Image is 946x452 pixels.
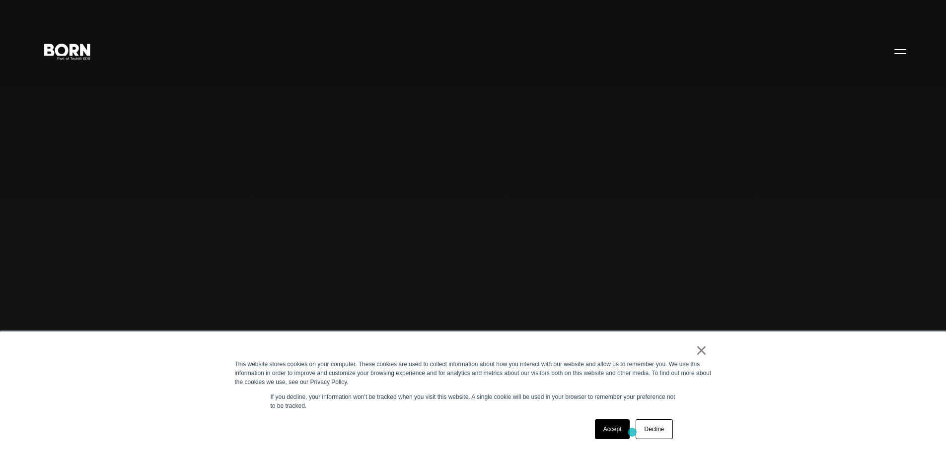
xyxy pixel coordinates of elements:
button: Open [888,41,912,62]
div: This website stores cookies on your computer. These cookies are used to collect information about... [235,360,712,387]
a: × [696,346,708,355]
p: If you decline, your information won’t be tracked when you visit this website. A single cookie wi... [271,392,676,410]
a: Accept [595,419,630,439]
a: Decline [636,419,672,439]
